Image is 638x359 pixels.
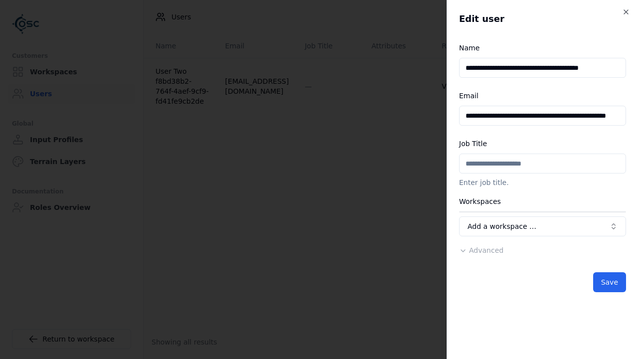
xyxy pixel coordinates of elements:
[459,92,478,100] label: Email
[593,272,626,292] button: Save
[459,140,487,148] label: Job Title
[459,12,626,26] h2: Edit user
[459,178,626,187] p: Enter job title.
[459,245,503,255] button: Advanced
[469,246,503,254] span: Advanced
[468,221,536,231] span: Add a workspace …
[459,197,501,205] label: Workspaces
[459,44,479,52] label: Name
